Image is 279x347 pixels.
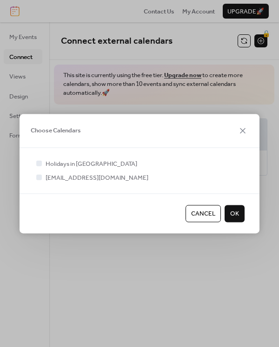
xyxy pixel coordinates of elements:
[230,210,239,219] span: OK
[46,173,148,183] span: [EMAIL_ADDRESS][DOMAIN_NAME]
[46,159,137,169] span: Holidays in [GEOGRAPHIC_DATA]
[186,205,221,222] button: Cancel
[31,126,81,136] span: Choose Calendars
[191,210,215,219] span: Cancel
[225,205,245,222] button: OK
